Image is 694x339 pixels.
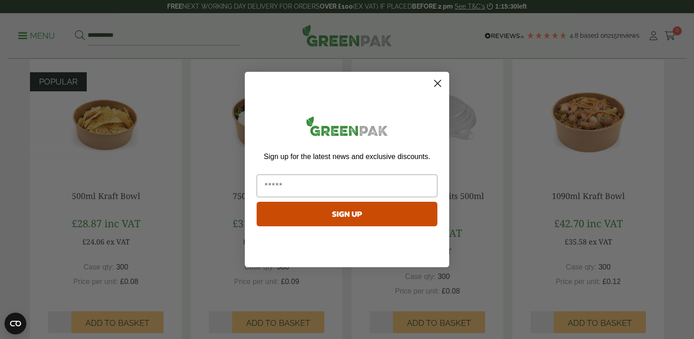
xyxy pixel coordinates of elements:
input: Email [257,174,437,197]
button: Close dialog [430,75,446,91]
button: SIGN UP [257,202,437,226]
span: Sign up for the latest news and exclusive discounts. [264,153,430,160]
img: greenpak_logo [257,113,437,143]
button: Open CMP widget [5,313,26,334]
